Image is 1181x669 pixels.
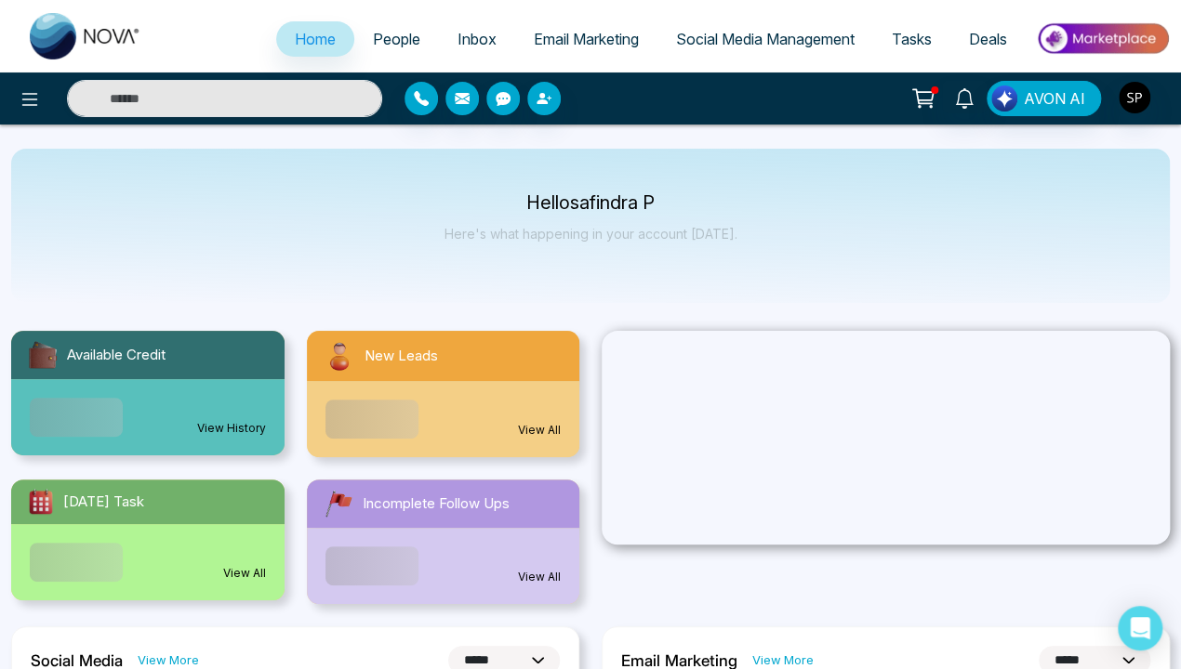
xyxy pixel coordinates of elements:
img: availableCredit.svg [26,338,60,372]
a: Incomplete Follow UpsView All [296,479,591,604]
a: New LeadsView All [296,331,591,457]
a: View All [518,569,561,585]
span: AVON AI [1024,87,1085,110]
a: View All [223,565,266,582]
span: Home [295,30,336,48]
a: Inbox [439,21,515,57]
a: View More [752,651,814,669]
a: Home [276,21,354,57]
a: People [354,21,439,57]
a: View More [138,651,199,669]
a: Tasks [873,21,950,57]
span: Social Media Management [676,30,855,48]
a: View All [518,422,561,439]
p: Here's what happening in your account [DATE]. [445,226,737,242]
span: People [373,30,420,48]
span: New Leads [365,346,438,367]
img: Lead Flow [991,85,1017,111]
p: Hello safindra P [445,195,737,211]
img: User Avatar [1119,82,1150,113]
div: Open Intercom Messenger [1118,606,1162,650]
span: Tasks [892,30,932,48]
img: todayTask.svg [26,487,56,517]
span: [DATE] Task [63,492,144,513]
span: Deals [969,30,1007,48]
span: Incomplete Follow Ups [363,493,510,515]
span: Available Credit [67,345,166,366]
a: Email Marketing [515,21,657,57]
span: Email Marketing [534,30,639,48]
a: Social Media Management [657,21,873,57]
img: Nova CRM Logo [30,13,141,59]
span: Inbox [458,30,497,48]
a: View History [197,420,266,437]
img: followUps.svg [322,487,355,520]
button: AVON AI [987,81,1101,116]
a: Deals [950,21,1026,57]
img: Market-place.gif [1035,18,1170,59]
img: newLeads.svg [322,338,357,374]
